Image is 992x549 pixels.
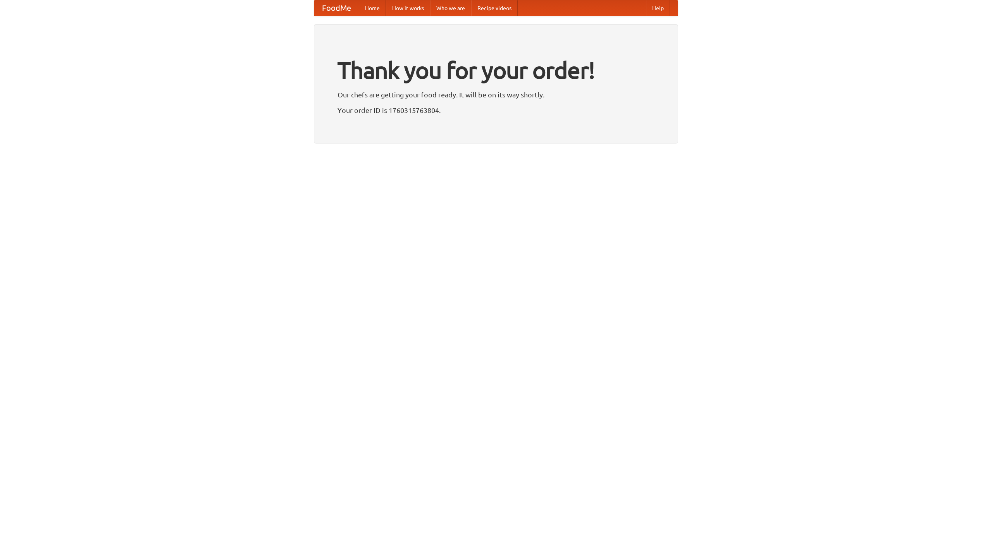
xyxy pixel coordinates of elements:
a: How it works [386,0,430,16]
h1: Thank you for your order! [338,52,654,89]
a: FoodMe [314,0,359,16]
a: Recipe videos [471,0,518,16]
p: Our chefs are getting your food ready. It will be on its way shortly. [338,89,654,100]
a: Who we are [430,0,471,16]
a: Home [359,0,386,16]
p: Your order ID is 1760315763804. [338,104,654,116]
a: Help [646,0,670,16]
